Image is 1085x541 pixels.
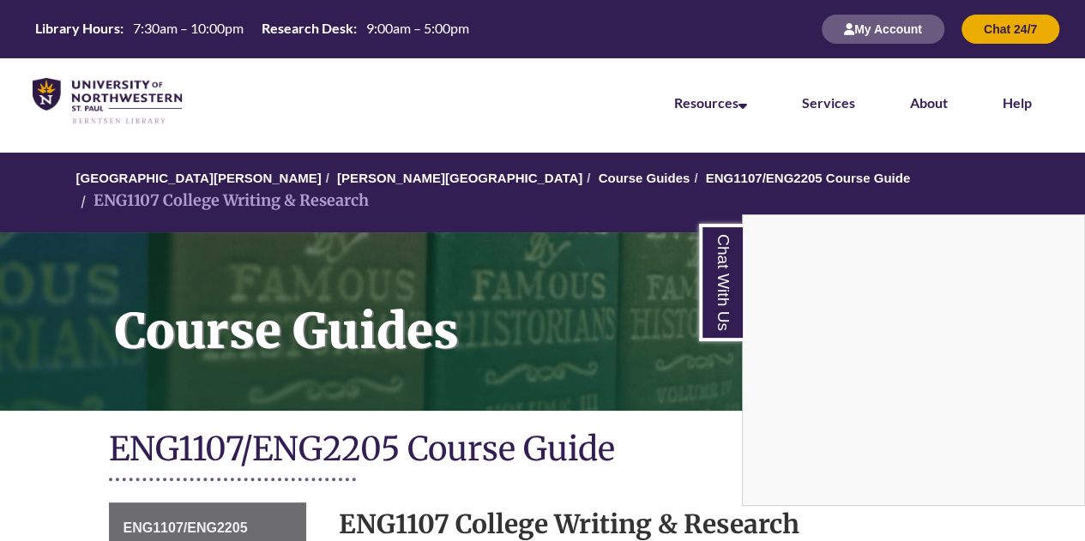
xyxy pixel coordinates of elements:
a: Chat With Us [699,224,743,341]
div: Chat With Us [742,214,1085,506]
a: Services [802,94,855,111]
a: Resources [674,94,747,111]
a: About [910,94,948,111]
a: Help [1003,94,1032,111]
iframe: Chat Widget [743,215,1084,505]
img: UNWSP Library Logo [33,78,182,125]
